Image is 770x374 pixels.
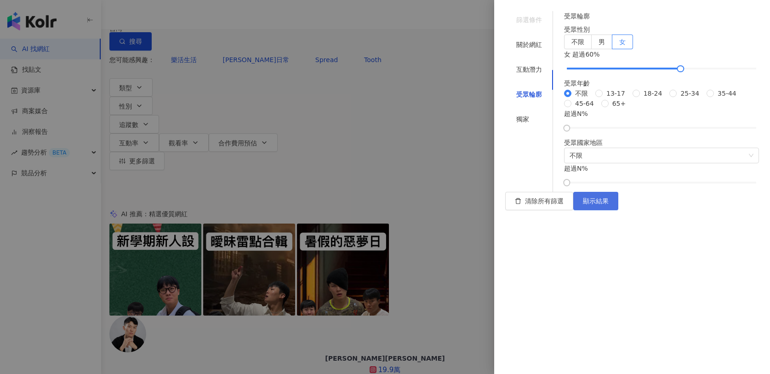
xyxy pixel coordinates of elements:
div: 篩選條件 [516,15,542,25]
span: 60 [585,51,593,58]
span: 不限 [570,148,753,163]
div: 關於網紅 [516,40,542,50]
div: 互動潛力 [516,64,542,75]
button: 顯示結果 [573,192,618,210]
div: 受眾國家地區 [564,138,759,148]
span: N [577,110,582,117]
h4: 受眾輪廓 [564,11,759,21]
span: 18-24 [640,88,666,98]
span: 45-64 [571,98,598,109]
div: 受眾性別 [564,24,759,35]
span: 不限 [571,38,584,46]
button: 清除所有篩選 [505,192,573,210]
span: delete [515,198,521,204]
div: 受眾年齡 [564,78,759,88]
span: 13-17 [603,88,629,98]
span: 清除所有篩選 [525,197,564,205]
span: 女 [619,38,626,46]
span: 不限 [571,88,592,98]
span: N [577,165,582,172]
span: 顯示結果 [583,197,609,205]
div: 超過 % [564,109,759,119]
div: 超過 % [564,163,759,173]
span: 25-34 [677,88,703,98]
div: 獨家 [516,114,529,124]
span: 男 [599,38,605,46]
div: 女 超過 % [564,49,759,59]
div: 受眾輪廓 [516,89,542,99]
span: 65+ [609,98,630,109]
span: 35-44 [714,88,740,98]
